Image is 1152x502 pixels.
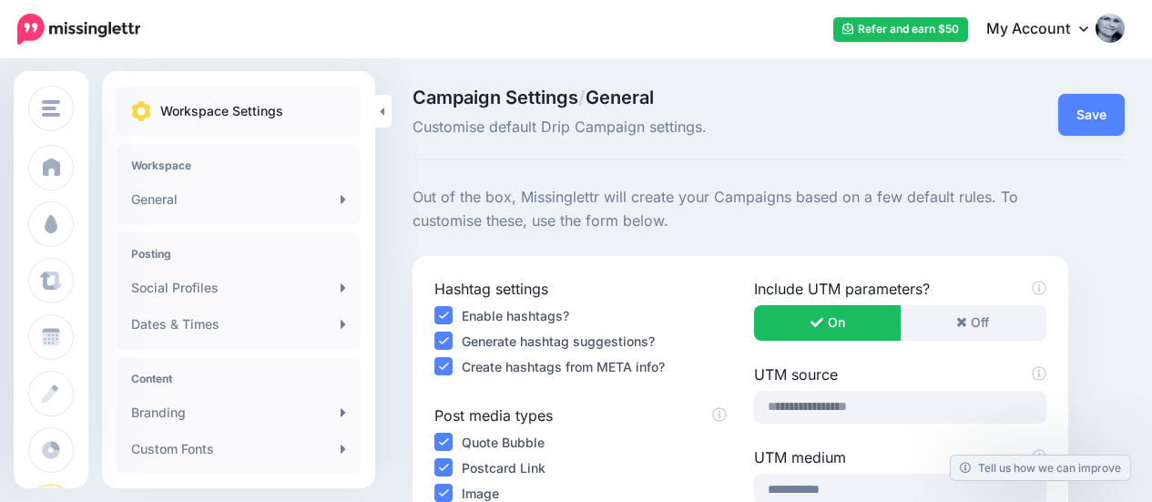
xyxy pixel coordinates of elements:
label: Include UTM parameters? [754,278,1046,300]
p: Out of the box, Missinglettr will create your Campaigns based on a few default rules. To customis... [413,186,1068,233]
a: Custom Fonts [124,431,353,467]
a: My Account [968,7,1125,52]
label: Create hashtags from META info? [462,356,665,377]
a: General [124,181,353,218]
a: Refer and earn $50 [833,17,968,42]
img: settings.png [131,101,151,121]
img: menu.png [42,100,60,117]
span: / [578,87,586,108]
a: Social Profiles [124,270,353,306]
button: Off [900,305,1046,341]
label: Quote Bubble [462,432,545,453]
label: Postcard Link [462,457,545,478]
p: Workspace Settings [160,100,283,122]
label: Hashtag settings [434,278,727,300]
span: Customise default Drip Campaign settings. [413,116,878,139]
label: Enable hashtags? [462,305,569,326]
a: Tell us how we can improve [951,456,1130,480]
a: Dates & Times [124,306,353,343]
label: UTM source [754,364,1046,385]
button: Save [1058,94,1125,136]
label: UTM medium [754,446,1046,468]
a: Branding [124,394,353,431]
button: On [754,305,901,341]
img: Missinglettr [17,14,140,45]
h4: Content [131,372,346,385]
label: Post media types [434,405,727,426]
h4: Posting [131,247,346,261]
h4: Workspace [131,159,346,172]
span: Campaign Settings General [413,88,878,107]
label: Generate hashtag suggestions? [462,331,655,352]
